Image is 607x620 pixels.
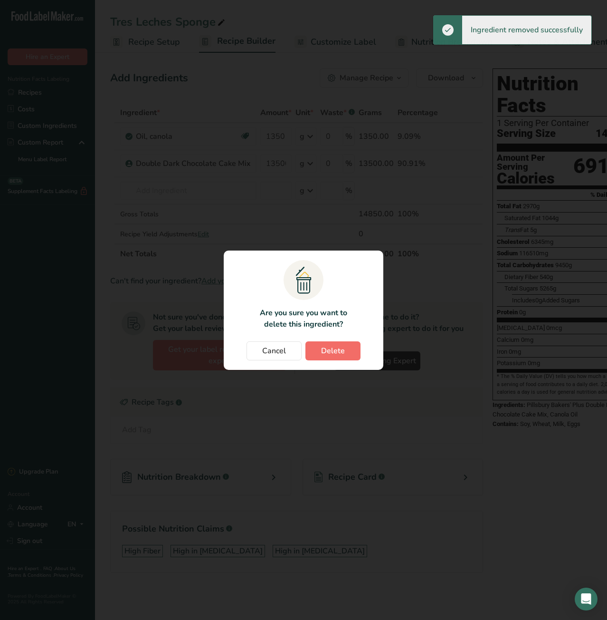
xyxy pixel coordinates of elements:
[575,588,598,610] div: Open Intercom Messenger
[254,307,352,330] p: Are you sure you want to delete this ingredient?
[462,16,591,44] div: Ingredient removed successfully
[321,345,345,357] span: Delete
[262,345,286,357] span: Cancel
[247,341,302,360] button: Cancel
[305,341,360,360] button: Delete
